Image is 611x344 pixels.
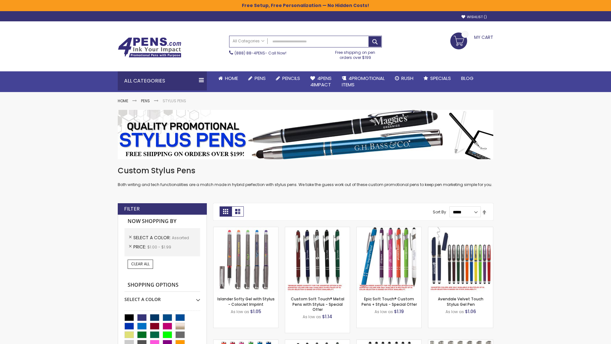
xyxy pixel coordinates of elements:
[118,166,493,176] h1: Custom Stylus Pens
[124,215,200,228] strong: Now Shopping by
[401,75,413,82] span: Rush
[172,235,189,240] span: Assorted
[214,227,278,292] img: Islander Softy Gel with Stylus - ColorJet Imprint-Assorted
[217,296,275,307] a: Islander Softy Gel with Stylus - ColorJet Imprint
[303,314,321,319] span: As low as
[430,75,451,82] span: Specials
[220,206,232,217] strong: Grid
[322,313,332,320] span: $1.14
[418,71,456,85] a: Specials
[133,244,147,250] span: Price
[229,36,268,47] a: All Categories
[133,234,172,241] span: Select A Color
[465,308,476,315] span: $1.06
[428,227,493,292] img: Avendale Velvet Touch Stylus Gel Pen-Assorted
[213,71,243,85] a: Home
[128,260,153,269] a: Clear All
[428,227,493,232] a: Avendale Velvet Touch Stylus Gel Pen-Assorted
[375,309,393,314] span: As low as
[342,75,385,88] span: 4PROMOTIONAL ITEMS
[446,309,464,314] span: As low as
[243,71,271,85] a: Pens
[285,227,350,292] img: Custom Soft Touch® Metal Pens with Stylus-Assorted
[390,71,418,85] a: Rush
[225,75,238,82] span: Home
[118,110,493,159] img: Stylus Pens
[337,71,390,92] a: 4PROMOTIONALITEMS
[394,308,404,315] span: $1.19
[118,166,493,188] div: Both writing and tech functionalities are a match made in hybrid perfection with stylus pens. We ...
[118,37,181,58] img: 4Pens Custom Pens and Promotional Products
[231,309,249,314] span: As low as
[461,75,474,82] span: Blog
[131,261,150,267] span: Clear All
[255,75,266,82] span: Pens
[233,39,264,44] span: All Categories
[285,227,350,232] a: Custom Soft Touch® Metal Pens with Stylus-Assorted
[329,47,382,60] div: Free shipping on pen orders over $199
[433,209,446,215] label: Sort By
[357,227,421,292] img: 4P-MS8B-Assorted
[118,98,128,104] a: Home
[118,71,207,90] div: All Categories
[357,227,421,232] a: 4P-MS8B-Assorted
[282,75,300,82] span: Pencils
[235,50,265,56] a: (888) 88-4PENS
[235,50,286,56] span: - Call Now!
[362,296,417,307] a: Epic Soft Touch® Custom Pens + Stylus - Special Offer
[291,296,344,312] a: Custom Soft Touch® Metal Pens with Stylus - Special Offer
[456,71,479,85] a: Blog
[147,244,171,250] span: $1.00 - $1.99
[124,292,200,303] div: Select A Color
[124,278,200,292] strong: Shopping Options
[141,98,150,104] a: Pens
[124,205,140,212] strong: Filter
[438,296,483,307] a: Avendale Velvet Touch Stylus Gel Pen
[305,71,337,92] a: 4Pens4impact
[310,75,332,88] span: 4Pens 4impact
[163,98,186,104] strong: Stylus Pens
[250,308,261,315] span: $1.05
[214,227,278,232] a: Islander Softy Gel with Stylus - ColorJet Imprint-Assorted
[271,71,305,85] a: Pencils
[461,15,487,19] a: Wishlist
